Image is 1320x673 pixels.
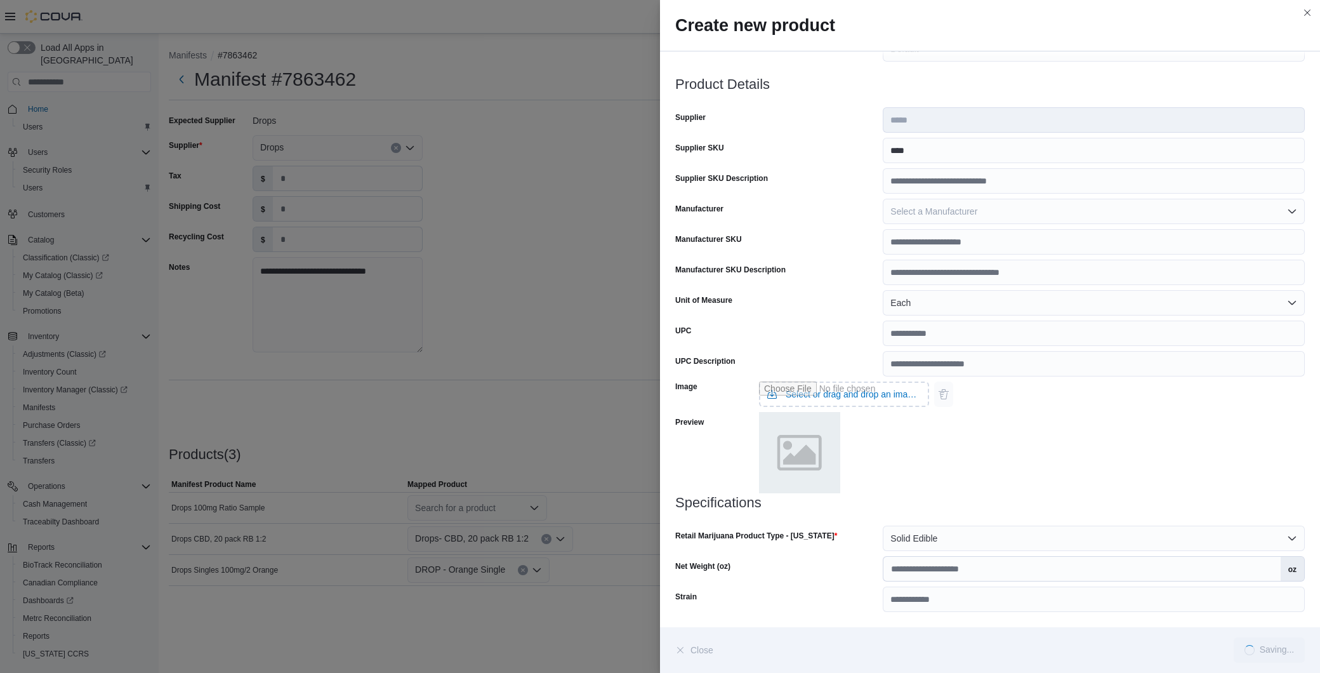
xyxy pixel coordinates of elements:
h2: Create new product [675,15,1305,36]
label: Supplier SKU [675,143,724,153]
label: Preview [675,417,704,427]
label: Supplier [675,112,706,123]
label: Image [675,382,697,392]
label: Strain [675,592,697,602]
span: Close [690,644,713,656]
button: Select a Manufacturer [883,199,1305,224]
button: Solid Edible [883,526,1305,551]
label: UPC [675,326,691,336]
label: Retail Marijuana Product Type - [US_STATE] [675,531,837,541]
span: Select a Manufacturer [890,206,977,217]
label: Manufacturer SKU Description [675,265,786,275]
button: Each [883,290,1305,316]
label: Manufacturer [675,204,723,214]
input: Use aria labels when no actual label is in use [759,382,929,407]
button: Close this dialog [1300,5,1315,20]
label: Unit of Measure [675,295,732,305]
div: Saving... [1260,645,1294,655]
button: LoadingSaving... [1234,637,1305,663]
h3: Specifications [675,495,1305,510]
label: UPC Description [675,356,736,366]
label: oz [1281,557,1304,581]
img: placeholder.png [759,412,840,493]
span: Loading [1242,643,1257,658]
label: Net Weight (oz) [675,561,730,571]
label: Supplier SKU Description [675,173,768,183]
h3: Product Details [675,77,1305,92]
label: Manufacturer SKU [675,234,742,244]
button: Close [675,637,713,663]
